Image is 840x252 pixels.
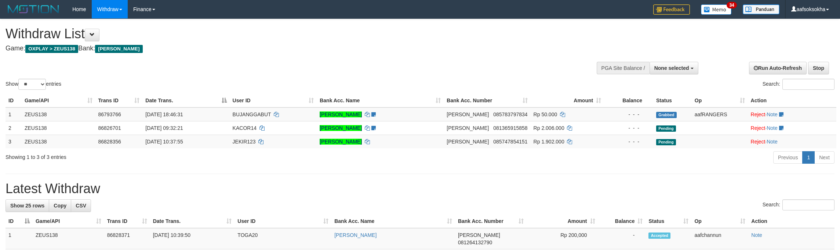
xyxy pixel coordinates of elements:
[493,125,527,131] span: Copy 081365915858 to clipboard
[531,94,604,107] th: Amount: activate to sort column ascending
[527,214,598,228] th: Amount: activate to sort column ascending
[444,94,530,107] th: Bank Acc. Number: activate to sort column ascending
[607,138,650,145] div: - - -
[104,228,150,249] td: 86828371
[748,94,836,107] th: Action
[455,214,527,228] th: Bank Acc. Number: activate to sort column ascending
[597,62,650,74] div: PGA Site Balance /
[6,150,345,161] div: Showing 1 to 3 of 3 entries
[22,135,95,148] td: ZEUS138
[317,94,444,107] th: Bank Acc. Name: activate to sort column ascending
[98,139,121,145] span: 86828356
[493,111,527,117] span: Copy 085783797834 to clipboard
[656,112,677,118] span: Grabbed
[230,94,317,107] th: User ID: activate to sort column ascending
[6,199,49,212] a: Show 25 rows
[98,111,121,117] span: 86793766
[773,151,803,164] a: Previous
[598,214,646,228] th: Balance: activate to sort column ascending
[6,45,553,52] h4: Game: Bank:
[692,107,748,121] td: aafRANGERS
[648,233,670,239] span: Accepted
[6,214,33,228] th: ID: activate to sort column descending
[234,214,331,228] th: User ID: activate to sort column ascending
[751,111,766,117] a: Reject
[233,111,271,117] span: BUJANGGABUT
[692,94,748,107] th: Op: activate to sort column ascending
[748,121,836,135] td: ·
[49,199,71,212] a: Copy
[650,62,698,74] button: None selected
[534,111,557,117] span: Rp 50.000
[95,45,142,53] span: [PERSON_NAME]
[22,107,95,121] td: ZEUS138
[6,181,834,196] h1: Latest Withdraw
[751,232,762,238] a: Note
[447,125,489,131] span: [PERSON_NAME]
[749,62,807,74] a: Run Auto-Refresh
[233,125,257,131] span: KACOR14
[604,94,653,107] th: Balance
[751,125,766,131] a: Reject
[534,125,564,131] span: Rp 2.006.000
[6,79,61,90] label: Show entries
[763,199,834,210] label: Search:
[71,199,91,212] a: CSV
[653,94,692,107] th: Status
[767,139,778,145] a: Note
[598,228,646,249] td: -
[691,228,748,249] td: aafchannun
[493,139,527,145] span: Copy 085747854151 to clipboard
[607,124,650,132] div: - - -
[6,228,33,249] td: 1
[447,139,489,145] span: [PERSON_NAME]
[751,139,766,145] a: Reject
[802,151,815,164] a: 1
[33,228,104,249] td: ZEUS138
[95,94,143,107] th: Trans ID: activate to sort column ascending
[142,94,229,107] th: Date Trans.: activate to sort column descending
[727,2,737,8] span: 34
[320,111,362,117] a: [PERSON_NAME]
[701,4,732,15] img: Button%20Memo.svg
[22,94,95,107] th: Game/API: activate to sort column ascending
[6,107,22,121] td: 1
[76,203,86,209] span: CSV
[22,121,95,135] td: ZEUS138
[145,139,183,145] span: [DATE] 10:37:55
[607,111,650,118] div: - - -
[33,214,104,228] th: Game/API: activate to sort column ascending
[782,79,834,90] input: Search:
[145,125,183,131] span: [DATE] 09:32:21
[782,199,834,210] input: Search:
[808,62,829,74] a: Stop
[458,232,500,238] span: [PERSON_NAME]
[6,121,22,135] td: 2
[656,125,676,132] span: Pending
[234,228,331,249] td: TOGA20
[320,139,362,145] a: [PERSON_NAME]
[6,135,22,148] td: 3
[54,203,66,209] span: Copy
[150,214,235,228] th: Date Trans.: activate to sort column ascending
[767,125,778,131] a: Note
[150,228,235,249] td: [DATE] 10:39:50
[763,79,834,90] label: Search:
[646,214,691,228] th: Status: activate to sort column ascending
[654,65,689,71] span: None selected
[743,4,779,14] img: panduan.png
[25,45,78,53] span: OXPLAY > ZEUS138
[104,214,150,228] th: Trans ID: activate to sort column ascending
[748,135,836,148] td: ·
[458,239,492,245] span: Copy 081264132790 to clipboard
[334,232,377,238] a: [PERSON_NAME]
[6,94,22,107] th: ID
[527,228,598,249] td: Rp 200,000
[656,139,676,145] span: Pending
[814,151,834,164] a: Next
[233,139,256,145] span: JEKIR123
[6,4,61,15] img: MOTION_logo.png
[145,111,183,117] span: [DATE] 18:46:31
[98,125,121,131] span: 86826701
[748,107,836,121] td: ·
